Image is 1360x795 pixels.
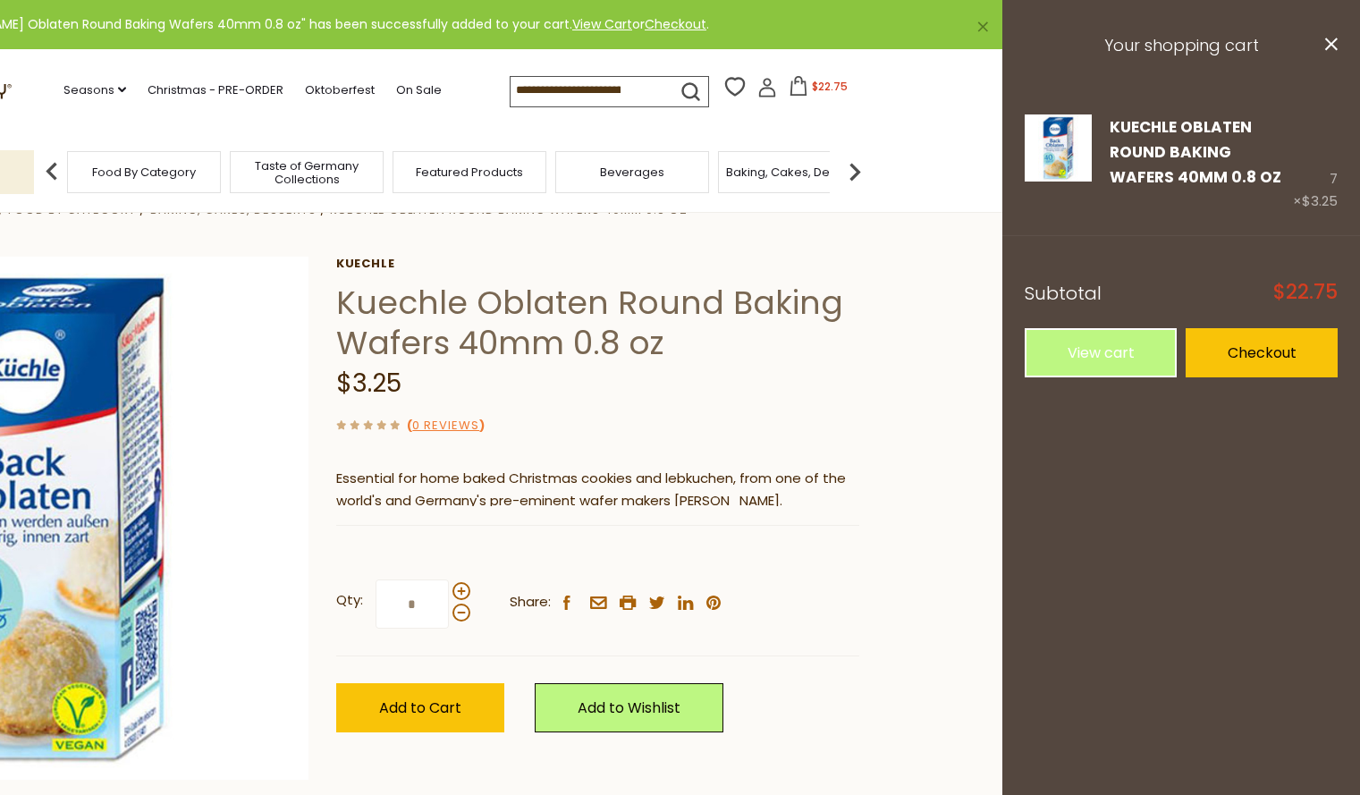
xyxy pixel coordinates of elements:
[600,165,664,179] a: Beverages
[376,579,449,629] input: Qty:
[305,80,375,100] a: Oktoberfest
[336,257,859,271] a: Kuechle
[412,417,479,436] a: 0 Reviews
[535,683,723,732] a: Add to Wishlist
[645,15,706,33] a: Checkout
[336,366,401,401] span: $3.25
[572,15,632,33] a: View Cart
[977,21,988,32] a: ×
[1025,281,1102,306] span: Subtotal
[1302,191,1338,210] span: $3.25
[148,80,283,100] a: Christmas - PRE-ORDER
[1025,114,1092,214] a: Kuechle Oblaten Round Baking Wafers 40mm 0.8 oz
[1186,328,1338,377] a: Checkout
[781,76,857,103] button: $22.75
[336,283,859,363] h1: Kuechle Oblaten Round Baking Wafers 40mm 0.8 oz
[336,468,859,512] p: Essential for home baked Christmas cookies and lebkuchen, from one of the world's and Germany's p...
[92,165,196,179] a: Food By Category
[837,154,873,190] img: next arrow
[510,591,551,613] span: Share:
[336,589,363,612] strong: Qty:
[1293,114,1338,214] div: 7 ×
[407,417,485,434] span: ( )
[726,165,865,179] a: Baking, Cakes, Desserts
[812,79,848,94] span: $22.75
[63,80,126,100] a: Seasons
[379,698,461,718] span: Add to Cart
[1025,114,1092,182] img: Kuechle Oblaten Round Baking Wafers 40mm 0.8 oz
[336,683,504,732] button: Add to Cart
[416,165,523,179] a: Featured Products
[235,159,378,186] a: Taste of Germany Collections
[34,154,70,190] img: previous arrow
[1273,283,1338,302] span: $22.75
[1025,328,1177,377] a: View cart
[396,80,442,100] a: On Sale
[1110,116,1281,189] a: Kuechle Oblaten Round Baking Wafers 40mm 0.8 oz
